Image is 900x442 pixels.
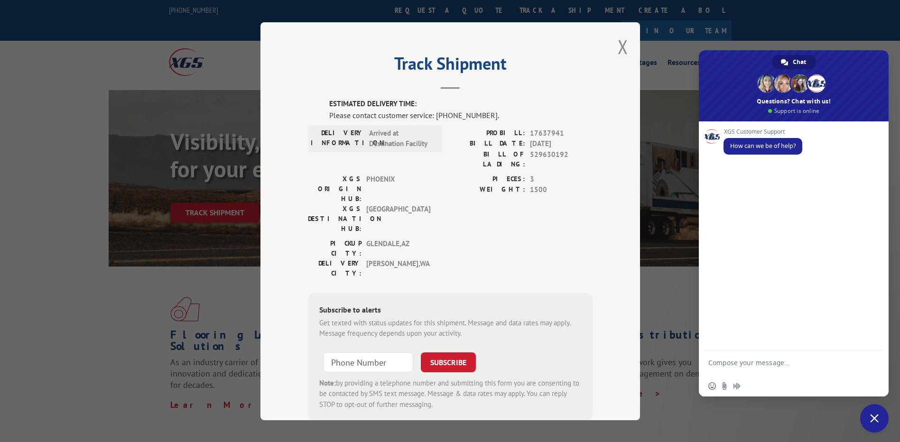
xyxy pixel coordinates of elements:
div: Close chat [860,404,889,433]
span: GLENDALE , AZ [366,238,430,258]
span: Chat [793,55,806,69]
label: XGS ORIGIN HUB: [308,174,362,203]
span: Send a file [721,382,728,390]
span: [DATE] [530,138,593,149]
label: XGS DESTINATION HUB: [308,203,362,233]
textarea: Compose your message... [708,359,858,376]
label: DELIVERY INFORMATION: [311,128,364,149]
span: 17637941 [530,128,593,138]
div: Subscribe to alerts [319,304,581,317]
button: Close modal [618,34,628,59]
span: How can we be of help? [730,142,796,150]
label: ESTIMATED DELIVERY TIME: [329,99,593,110]
input: Phone Number [323,352,413,372]
strong: Note: [319,378,336,387]
div: Chat [772,55,816,69]
label: BILL OF LADING: [450,149,525,169]
span: Arrived at Destination Facility [369,128,433,149]
label: PIECES: [450,174,525,184]
span: XGS Customer Support [724,129,802,135]
label: WEIGHT: [450,184,525,195]
span: Audio message [733,382,741,390]
label: DELIVERY CITY: [308,258,362,278]
label: PROBILL: [450,128,525,138]
div: Get texted with status updates for this shipment. Message and data rates may apply. Message frequ... [319,317,581,339]
span: 1500 [530,184,593,195]
span: [PERSON_NAME] , WA [366,258,430,278]
button: SUBSCRIBE [421,352,476,372]
h2: Track Shipment [308,57,593,75]
span: 529630192 [530,149,593,169]
span: PHOENIX [366,174,430,203]
label: PICKUP CITY: [308,238,362,258]
span: Insert an emoji [708,382,716,390]
span: [GEOGRAPHIC_DATA] [366,203,430,233]
div: Please contact customer service: [PHONE_NUMBER]. [329,109,593,120]
label: BILL DATE: [450,138,525,149]
div: by providing a telephone number and submitting this form you are consenting to be contacted by SM... [319,378,581,410]
span: 3 [530,174,593,184]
